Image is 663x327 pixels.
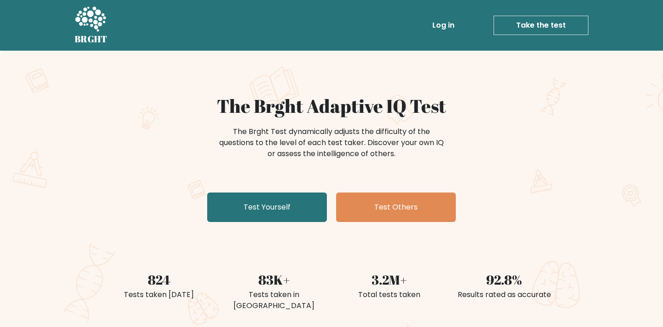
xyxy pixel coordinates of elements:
h1: The Brght Adaptive IQ Test [107,95,556,117]
a: Take the test [494,16,588,35]
a: Log in [429,16,458,35]
div: 83K+ [222,270,326,289]
a: Test Yourself [207,193,327,222]
div: Results rated as accurate [452,289,556,300]
div: 92.8% [452,270,556,289]
a: Test Others [336,193,456,222]
h5: BRGHT [75,34,108,45]
div: Tests taken [DATE] [107,289,211,300]
div: 824 [107,270,211,289]
div: Tests taken in [GEOGRAPHIC_DATA] [222,289,326,311]
a: BRGHT [75,4,108,47]
div: Total tests taken [337,289,441,300]
div: The Brght Test dynamically adjusts the difficulty of the questions to the level of each test take... [216,126,447,159]
div: 3.2M+ [337,270,441,289]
